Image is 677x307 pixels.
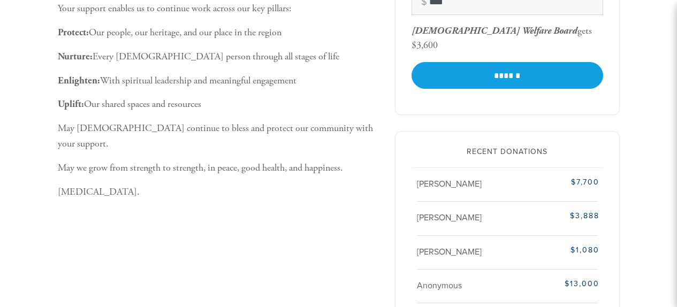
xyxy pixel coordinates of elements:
[412,39,438,51] div: $3,600
[417,179,482,189] span: [PERSON_NAME]
[412,25,577,37] span: [DEMOGRAPHIC_DATA] Welfare Board
[412,25,592,37] div: gets
[58,160,379,176] p: May we grow from strength to strength, in peace, good health, and happiness.
[417,247,482,257] span: [PERSON_NAME]
[58,97,379,112] p: Our shared spaces and resources
[536,278,599,289] div: $13,000
[58,98,84,110] b: Uplift:
[58,50,93,63] b: Nurture:
[58,121,379,152] p: May [DEMOGRAPHIC_DATA] continue to bless and protect our community with your support.
[58,49,379,65] p: Every [DEMOGRAPHIC_DATA] person through all stages of life
[417,280,462,291] span: Anonymous
[58,74,100,87] b: Enlighten:
[58,25,379,41] p: Our people, our heritage, and our place in the region
[417,212,482,223] span: [PERSON_NAME]
[412,148,603,157] h2: Recent Donations
[536,176,599,188] div: $7,700
[58,73,379,89] p: With spiritual leadership and meaningful engagement
[536,244,599,256] div: $1,080
[58,185,379,200] p: [MEDICAL_DATA].
[58,26,89,39] b: Protect:
[58,1,379,17] p: Your support enables us to continue work across our key pillars:
[536,210,599,221] div: $3,888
